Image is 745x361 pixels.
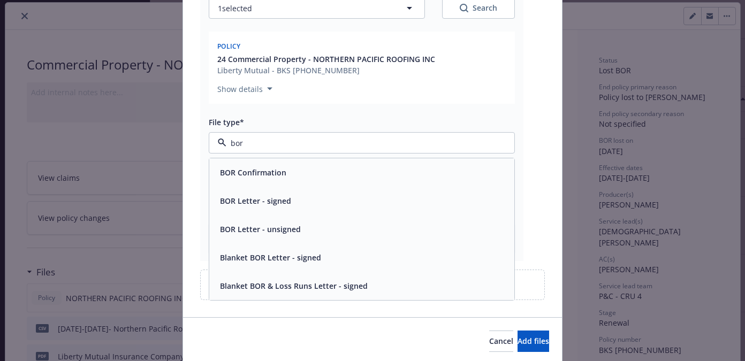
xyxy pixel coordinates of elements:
[200,270,545,300] div: Upload new files
[489,331,513,352] button: Cancel
[489,336,513,346] span: Cancel
[518,336,549,346] span: Add files
[220,280,368,291] button: Blanket BOR & Loss Runs Letter - signed
[518,331,549,352] button: Add files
